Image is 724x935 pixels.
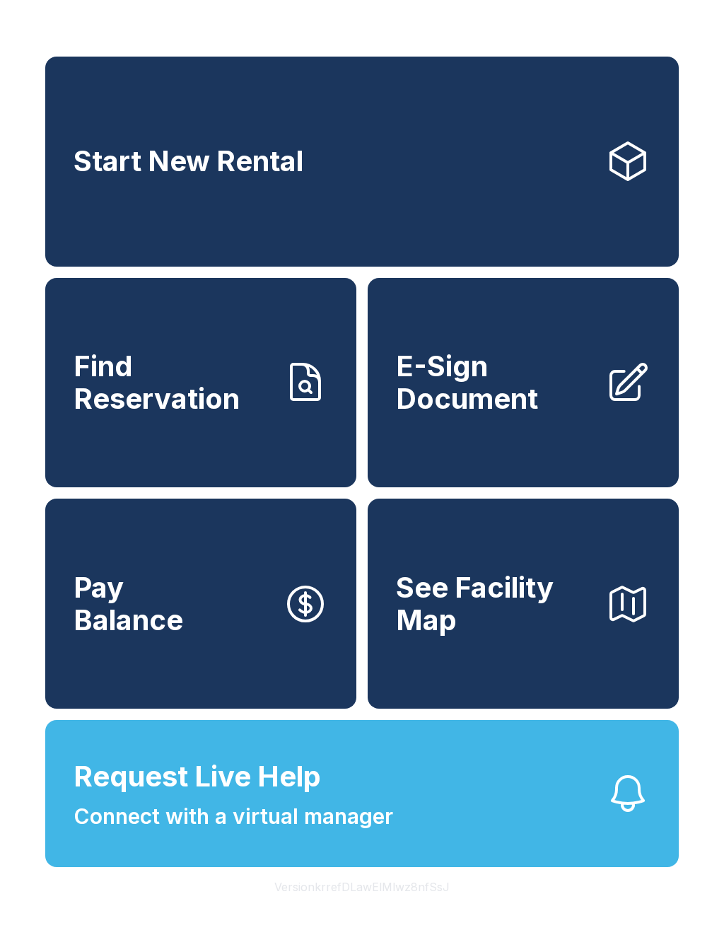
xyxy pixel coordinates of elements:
[74,755,321,798] span: Request Live Help
[45,499,356,709] button: PayBalance
[45,720,679,867] button: Request Live HelpConnect with a virtual manager
[368,499,679,709] button: See Facility Map
[396,350,594,414] span: E-Sign Document
[45,57,679,267] a: Start New Rental
[74,145,303,178] span: Start New Rental
[45,278,356,488] a: Find Reservation
[263,867,461,907] button: VersionkrrefDLawElMlwz8nfSsJ
[74,801,393,832] span: Connect with a virtual manager
[74,571,183,636] span: Pay Balance
[368,278,679,488] a: E-Sign Document
[396,571,594,636] span: See Facility Map
[74,350,271,414] span: Find Reservation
